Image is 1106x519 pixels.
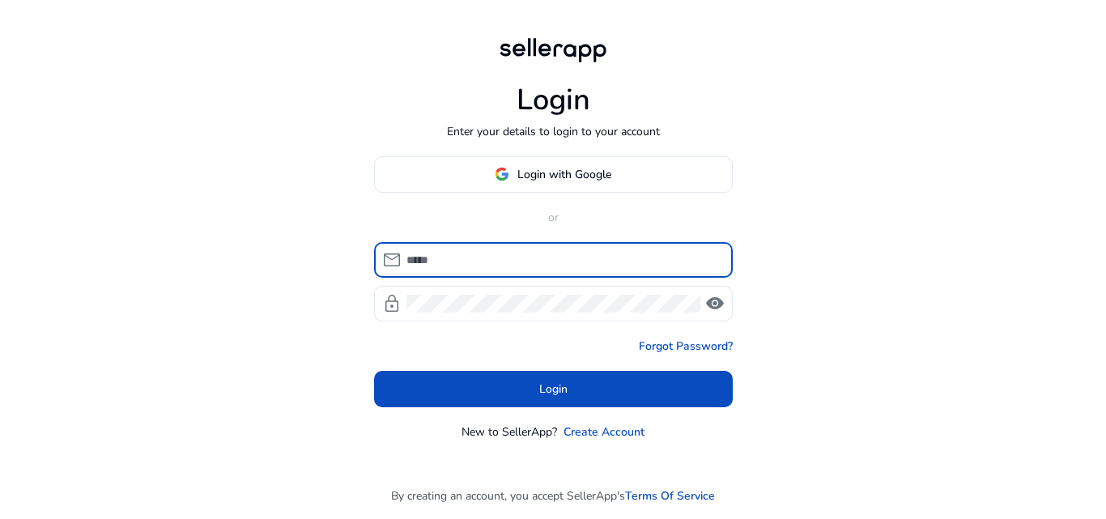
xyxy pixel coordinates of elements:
[517,166,611,183] span: Login with Google
[374,156,733,193] button: Login with Google
[564,423,644,440] a: Create Account
[625,487,715,504] a: Terms Of Service
[382,250,402,270] span: mail
[374,371,733,407] button: Login
[539,381,568,398] span: Login
[447,123,660,140] p: Enter your details to login to your account
[382,294,402,313] span: lock
[517,83,590,117] h1: Login
[495,167,509,181] img: google-logo.svg
[639,338,733,355] a: Forgot Password?
[374,209,733,226] p: or
[462,423,557,440] p: New to SellerApp?
[705,294,725,313] span: visibility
